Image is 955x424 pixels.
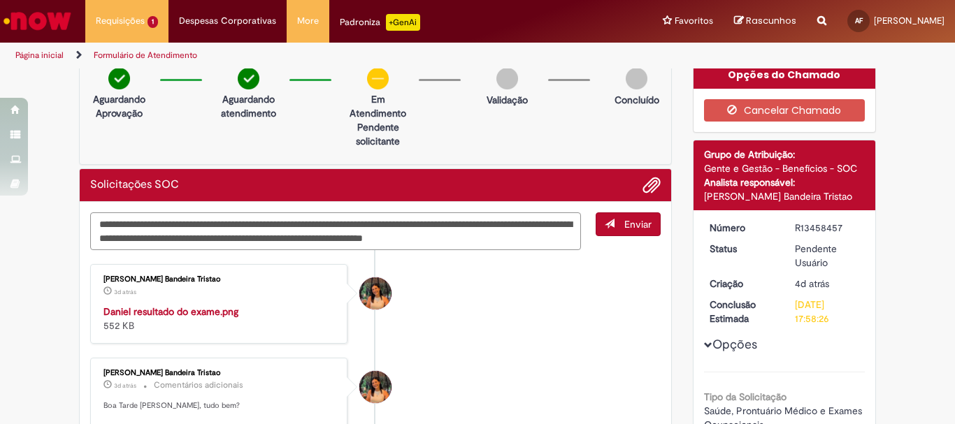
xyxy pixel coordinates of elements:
span: 1 [148,16,158,28]
div: 28/08/2025 14:58:22 [795,277,860,291]
div: Analista responsável: [704,175,866,189]
dt: Número [699,221,785,235]
time: 29/08/2025 16:20:42 [114,288,136,296]
div: [PERSON_NAME] Bandeira Tristao [704,189,866,203]
div: Opções do Chamado [694,61,876,89]
img: check-circle-green.png [238,68,259,89]
span: Enviar [624,218,652,231]
span: Rascunhos [746,14,796,27]
b: Tipo da Solicitação [704,390,787,403]
img: check-circle-green.png [108,68,130,89]
time: 28/08/2025 14:58:22 [795,277,829,290]
p: +GenAi [386,14,420,31]
p: Pendente solicitante [344,120,412,148]
p: Em Atendimento [344,92,412,120]
dt: Status [699,242,785,256]
p: Concluído [615,93,659,107]
dt: Criação [699,277,785,291]
a: Daniel resultado do exame.png [103,305,238,318]
div: Gente e Gestão - Benefícios - SOC [704,161,866,175]
span: 3d atrás [114,288,136,296]
ul: Trilhas de página [10,43,626,68]
div: [DATE] 17:58:26 [795,298,860,326]
p: Aguardando atendimento [215,92,282,120]
div: Suzana Alves Bandeira Tristao [359,277,392,309]
span: Favoritos [675,14,713,28]
a: Página inicial [15,50,64,61]
p: Aguardando Aprovação [85,92,153,120]
textarea: Digite sua mensagem aqui... [90,212,581,250]
div: Pendente Usuário [795,242,860,270]
span: Despesas Corporativas [179,14,276,28]
dt: Conclusão Estimada [699,298,785,326]
a: Rascunhos [734,15,796,28]
button: Cancelar Chamado [704,99,866,122]
div: Suzana Alves Bandeira Tristao [359,371,392,403]
span: [PERSON_NAME] [874,15,945,27]
div: 552 KB [103,305,336,332]
span: More [297,14,319,28]
span: AF [855,16,863,25]
img: img-circle-grey.png [496,68,518,89]
span: 3d atrás [114,381,136,390]
img: circle-minus.png [367,68,389,89]
img: img-circle-grey.png [626,68,647,89]
h2: Solicitações SOC Histórico de tíquete [90,179,179,191]
p: Validação [487,93,528,107]
time: 29/08/2025 16:20:33 [114,381,136,390]
span: Requisições [96,14,145,28]
button: Enviar [596,212,661,236]
div: R13458457 [795,221,860,235]
div: Padroniza [340,14,420,31]
span: 4d atrás [795,277,829,290]
div: [PERSON_NAME] Bandeira Tristao [103,275,336,284]
a: Formulário de Atendimento [94,50,197,61]
small: Comentários adicionais [154,379,243,391]
div: Grupo de Atribuição: [704,147,866,161]
button: Adicionar anexos [642,176,661,194]
img: ServiceNow [1,7,73,35]
div: [PERSON_NAME] Bandeira Tristao [103,369,336,377]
